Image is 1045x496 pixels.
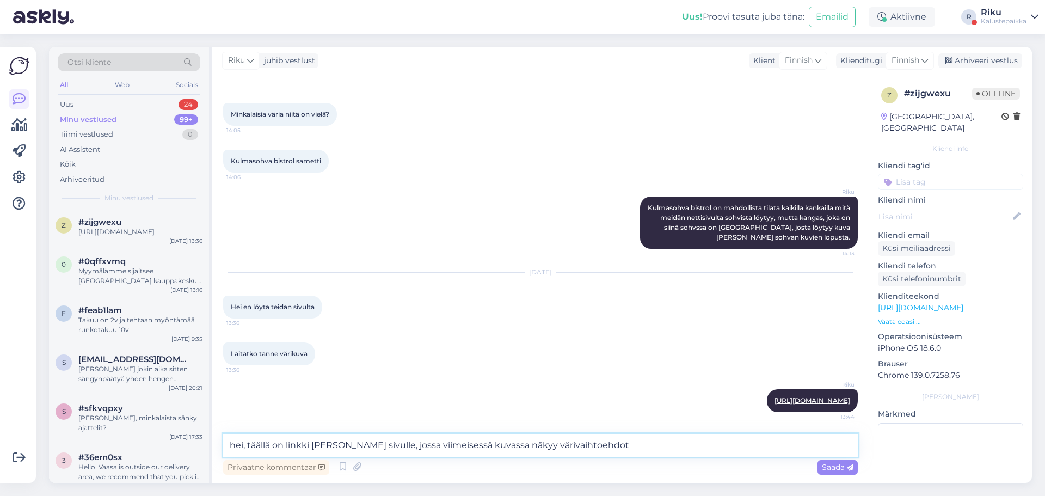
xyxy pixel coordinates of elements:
[878,291,1023,302] p: Klienditeekond
[169,433,202,441] div: [DATE] 17:33
[878,370,1023,381] p: Chrome 139.0.7258.76
[226,126,267,134] span: 14:05
[78,364,202,384] div: [PERSON_NAME] jokin aika sitten sängynpäätyä yhden hengen sänkyyn, lev. 75-80cm. Löytyykö sellaista?
[822,462,853,472] span: Saada
[869,7,935,27] div: Aktiivne
[892,54,919,66] span: Finnish
[878,144,1023,154] div: Kliendi info
[78,305,122,315] span: #feab1lam
[226,319,267,327] span: 13:36
[78,403,123,413] span: #sfkvqpxy
[62,221,66,229] span: z
[682,11,703,22] b: Uus!
[231,157,321,165] span: Kulmasohva bistrol sametti
[814,249,855,258] span: 14:13
[981,17,1026,26] div: Kalustepaikka
[809,7,856,27] button: Emailid
[260,55,315,66] div: juhib vestlust
[904,87,972,100] div: # zijgwexu
[231,303,315,311] span: Hei en löyta teidan sivulta
[836,55,882,66] div: Klienditugi
[938,53,1022,68] div: Arhiveeri vestlus
[169,384,202,392] div: [DATE] 20:21
[78,227,202,237] div: [URL][DOMAIN_NAME]
[78,452,122,462] span: #36ern0sx
[62,358,66,366] span: s
[878,303,963,313] a: [URL][DOMAIN_NAME]
[223,267,858,277] div: [DATE]
[170,286,202,294] div: [DATE] 13:16
[878,331,1023,342] p: Operatsioonisüsteem
[648,204,852,241] span: Kulmasohva bistrol on mahdollista tilata kaikilla kankailla mitä meidän nettisivulta sohvista löy...
[78,217,121,227] span: #zijgwexu
[62,407,66,415] span: s
[60,99,73,110] div: Uus
[878,392,1023,402] div: [PERSON_NAME]
[179,99,198,110] div: 24
[223,434,858,457] textarea: hei, täällä on linkki [PERSON_NAME] sivulle, jossa viimeisessä kuvassa näkyy värivaihtoehdot
[878,408,1023,420] p: Märkmed
[62,456,66,464] span: 3
[60,159,76,170] div: Kõik
[182,129,198,140] div: 0
[972,88,1020,100] span: Offline
[78,266,202,286] div: Myymälämme sijaitsee [GEOGRAPHIC_DATA] kauppakeskus [GEOGRAPHIC_DATA], osoite on [STREET_ADDRESS].
[887,91,892,99] span: z
[878,230,1023,241] p: Kliendi email
[169,237,202,245] div: [DATE] 13:36
[226,173,267,181] span: 14:06
[785,54,813,66] span: Finnish
[170,482,202,490] div: [DATE] 11:56
[981,8,1038,26] a: RikuKalustepaikka
[878,241,955,256] div: Küsi meiliaadressi
[878,211,1011,223] input: Lisa nimi
[749,55,776,66] div: Klient
[878,272,966,286] div: Küsi telefoninumbrit
[78,354,192,364] span: seijamk@gmail.com
[67,57,111,68] span: Otsi kliente
[878,342,1023,354] p: iPhone OS 18.6.0
[228,54,245,66] span: Riku
[174,78,200,92] div: Socials
[78,413,202,433] div: [PERSON_NAME], minkälaista sänky ajattelit?
[981,8,1026,17] div: Riku
[814,413,855,421] span: 13:44
[60,144,100,155] div: AI Assistent
[878,194,1023,206] p: Kliendi nimi
[961,9,976,25] div: R
[814,188,855,196] span: Riku
[9,56,29,76] img: Askly Logo
[78,462,202,482] div: Hello. Vaasa is outside our delivery area, we recommend that you pick it up yourself or use anoth...
[878,174,1023,190] input: Lisa tag
[171,335,202,343] div: [DATE] 9:35
[62,309,66,317] span: f
[62,260,66,268] span: 0
[231,350,308,358] span: Laitatko tanne värikuva
[881,111,1001,134] div: [GEOGRAPHIC_DATA], [GEOGRAPHIC_DATA]
[878,160,1023,172] p: Kliendi tag'id
[231,110,329,118] span: Minkalaisia väria niitä on vielä?
[682,10,804,23] div: Proovi tasuta juba täna:
[878,358,1023,370] p: Brauser
[113,78,132,92] div: Web
[78,256,126,266] span: #0qffxvmq
[774,396,850,405] a: [URL][DOMAIN_NAME]
[878,260,1023,272] p: Kliendi telefon
[60,174,104,185] div: Arhiveeritud
[104,193,153,203] span: Minu vestlused
[174,114,198,125] div: 99+
[58,78,70,92] div: All
[223,460,329,475] div: Privaatne kommentaar
[814,381,855,389] span: Riku
[60,114,116,125] div: Minu vestlused
[78,315,202,335] div: Takuu on 2v ja tehtaan myöntämää runkotakuu 10v
[878,317,1023,327] p: Vaata edasi ...
[226,366,267,374] span: 13:36
[60,129,113,140] div: Tiimi vestlused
